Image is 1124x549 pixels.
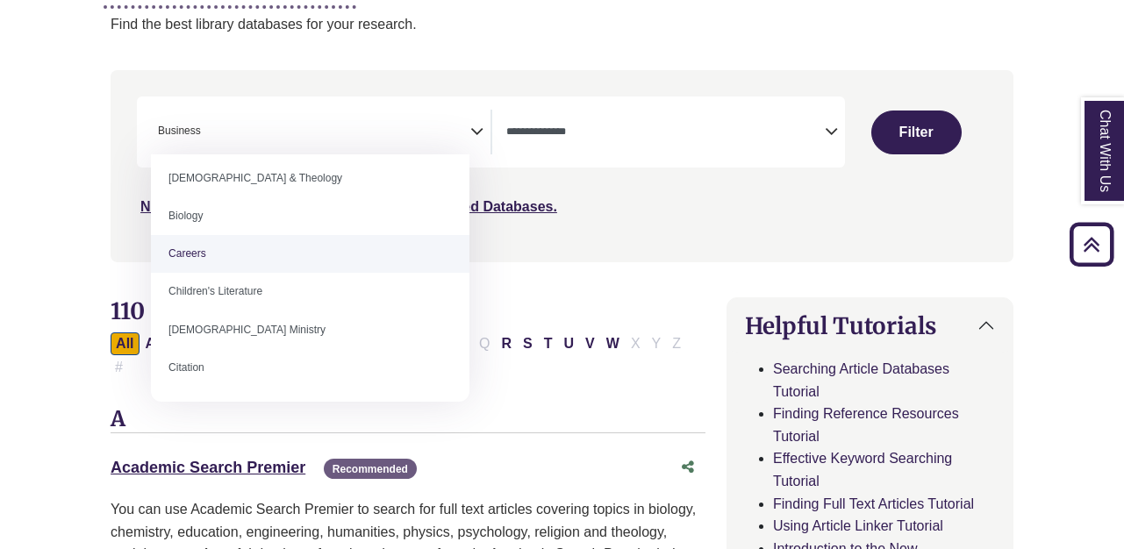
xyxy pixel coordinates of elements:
[111,332,139,355] button: All
[727,298,1013,353] button: Helpful Tutorials
[773,451,952,488] a: Effective Keyword Searching Tutorial
[111,13,1013,36] p: Find the best library databases for your research.
[111,407,705,433] h3: A
[773,406,959,444] a: Finding Reference Resources Tutorial
[670,451,705,484] button: Share this database
[580,332,600,355] button: Filter Results V
[111,459,305,476] a: Academic Search Premier
[773,518,943,533] a: Using Article Linker Tutorial
[601,332,625,355] button: Filter Results W
[140,332,161,355] button: Filter Results A
[151,311,469,349] li: [DEMOGRAPHIC_DATA] Ministry
[204,126,212,140] textarea: Search
[151,123,201,139] li: Business
[539,332,558,355] button: Filter Results T
[151,273,469,310] li: Children's Literature
[559,332,580,355] button: Filter Results U
[111,296,265,325] span: 110 Databases
[773,361,949,399] a: Searching Article Databases Tutorial
[506,126,826,140] textarea: Search
[151,387,469,424] li: Communication
[151,160,469,197] li: [DEMOGRAPHIC_DATA] & Theology
[773,496,974,511] a: Finding Full Text Articles Tutorial
[324,459,417,479] span: Recommended
[497,332,518,355] button: Filter Results R
[871,111,962,154] button: Submit for Search Results
[111,70,1013,261] nav: Search filters
[158,123,201,139] span: Business
[140,199,557,214] a: Not sure where to start? Check our Recommended Databases.
[111,335,688,374] div: Alpha-list to filter by first letter of database name
[518,332,538,355] button: Filter Results S
[151,349,469,387] li: Citation
[1063,232,1120,256] a: Back to Top
[151,197,469,235] li: Biology
[151,235,469,273] li: Careers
